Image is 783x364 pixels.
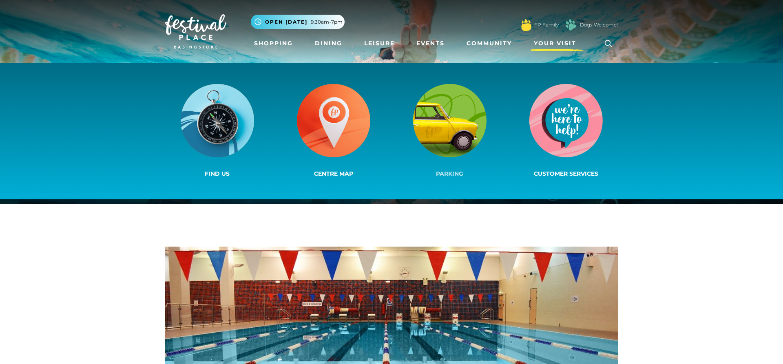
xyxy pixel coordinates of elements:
[251,15,345,29] button: Open [DATE] 9.30am-7pm
[436,170,463,177] span: Parking
[534,39,576,48] span: Your Visit
[463,36,515,51] a: Community
[580,21,618,29] a: Dogs Welcome!
[159,82,275,180] a: Find us
[531,36,584,51] a: Your Visit
[251,36,296,51] a: Shopping
[205,170,230,177] span: Find us
[534,21,559,29] a: FP Family
[311,18,343,26] span: 9.30am-7pm
[413,36,448,51] a: Events
[534,170,598,177] span: Customer Services
[508,82,624,180] a: Customer Services
[314,170,353,177] span: Centre Map
[165,14,226,49] img: Festival Place Logo
[312,36,345,51] a: Dining
[391,82,508,180] a: Parking
[265,18,307,26] span: Open [DATE]
[275,82,391,180] a: Centre Map
[361,36,398,51] a: Leisure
